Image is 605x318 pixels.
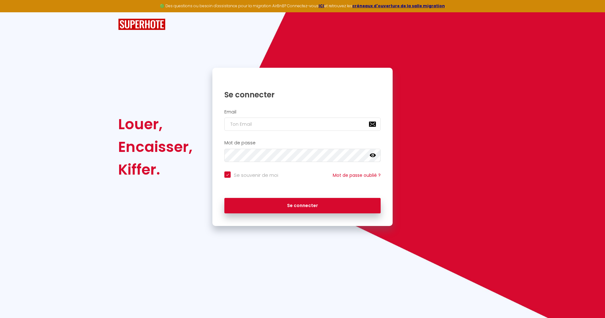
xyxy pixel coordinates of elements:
div: Kiffer. [118,158,193,181]
h2: Mot de passe [224,140,381,146]
input: Ton Email [224,118,381,131]
a: ICI [319,3,324,9]
img: SuperHote logo [118,19,165,30]
div: Encaisser, [118,136,193,158]
div: Louer, [118,113,193,136]
h1: Se connecter [224,90,381,100]
a: créneaux d'ouverture de la salle migration [352,3,445,9]
button: Se connecter [224,198,381,214]
a: Mot de passe oublié ? [333,172,381,178]
h2: Email [224,109,381,115]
